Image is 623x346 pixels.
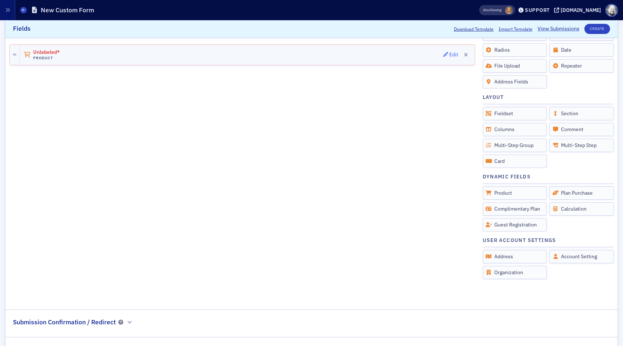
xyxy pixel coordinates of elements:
[554,8,604,13] button: [DOMAIN_NAME]
[13,24,31,34] h2: Fields
[454,26,494,32] button: Download Template
[584,24,610,34] button: Create
[549,107,614,120] div: Section
[33,49,74,55] span: Unlabeled*
[483,59,547,73] div: File Upload
[483,43,547,57] div: Radios
[549,123,614,136] div: Comment
[483,186,547,200] div: Product
[449,53,458,57] div: Edit
[483,107,547,120] div: Fieldset
[13,317,116,327] h2: Submission Confirmation / Redirect
[483,266,547,279] div: Organization
[483,8,502,13] span: Viewing
[525,7,550,13] div: Support
[483,8,490,12] div: Also
[549,202,614,216] div: Calculation
[483,237,556,244] h4: User Account Settings
[483,155,547,168] div: Card
[41,6,94,14] h1: New Custom Form
[549,59,614,73] div: Repeater
[499,26,533,32] span: Import Template
[549,186,614,200] div: Plan Purchase
[549,43,614,57] div: Date
[549,139,614,152] div: Multi-Step Step
[549,250,614,263] div: Account Setting
[538,25,579,33] span: View Submissions
[33,56,74,60] h4: Product
[483,202,547,216] div: Complimentary Plan
[483,75,547,88] div: Address Fields
[605,4,618,17] span: Profile
[483,173,531,181] h4: Dynamic Fields
[483,250,547,263] div: Address
[483,94,504,101] h4: Layout
[561,7,601,13] div: [DOMAIN_NAME]
[483,123,547,136] div: Columns
[483,139,547,152] div: Multi-Step Group
[443,50,459,60] button: Edit
[483,218,547,232] div: Guest Registration
[505,7,513,14] span: Ellen Vaughn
